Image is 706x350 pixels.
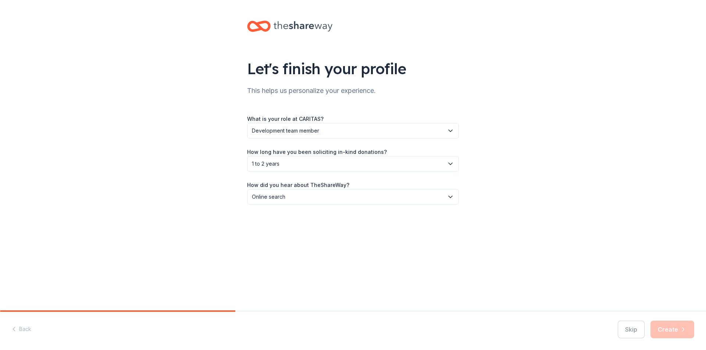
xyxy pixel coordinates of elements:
[252,192,444,201] span: Online search
[247,156,459,172] button: 1 to 2 years
[247,58,459,79] div: Let's finish your profile
[252,159,444,168] span: 1 to 2 years
[247,123,459,138] button: Development team member
[252,126,444,135] span: Development team member
[247,189,459,205] button: Online search
[247,115,324,123] label: What is your role at CARITAS?
[247,148,387,156] label: How long have you been soliciting in-kind donations?
[247,85,459,97] div: This helps us personalize your experience.
[247,181,349,189] label: How did you hear about TheShareWay?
